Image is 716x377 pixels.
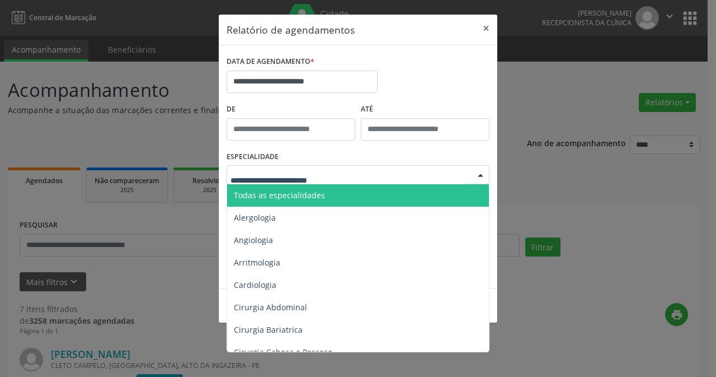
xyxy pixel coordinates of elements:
span: Cirurgia Cabeça e Pescoço [234,347,332,357]
span: Alergologia [234,212,276,223]
label: De [227,101,355,118]
span: Cirurgia Abdominal [234,302,307,313]
label: DATA DE AGENDAMENTO [227,53,314,71]
span: Angiologia [234,235,273,245]
span: Cirurgia Bariatrica [234,324,303,335]
span: Todas as especialidades [234,190,325,201]
label: ESPECIALIDADE [227,148,279,166]
span: Cardiologia [234,280,276,290]
h5: Relatório de agendamentos [227,22,355,37]
button: Close [475,15,497,42]
label: ATÉ [361,101,489,118]
span: Arritmologia [234,257,280,268]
